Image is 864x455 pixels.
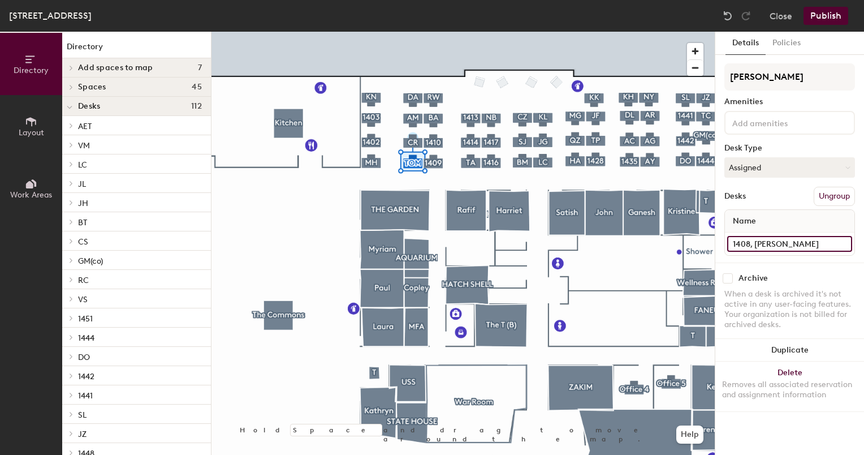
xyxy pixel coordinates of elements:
[715,339,864,362] button: Duplicate
[722,10,733,22] img: Undo
[78,256,103,266] span: GM(co)
[78,141,90,151] span: VM
[676,426,703,444] button: Help
[14,66,49,75] span: Directory
[724,144,855,153] div: Desk Type
[78,295,88,304] span: VS
[78,410,87,420] span: SL
[78,430,87,439] span: JZ
[192,83,202,92] span: 45
[814,187,855,206] button: Ungroup
[727,211,762,231] span: Name
[78,199,88,208] span: JH
[730,115,832,129] input: Add amenities
[766,32,807,55] button: Policies
[740,10,751,22] img: Redo
[78,218,87,227] span: BT
[78,122,92,131] span: AET
[727,236,852,252] input: Unnamed desk
[198,63,202,72] span: 7
[724,192,746,201] div: Desks
[724,97,855,106] div: Amenities
[78,237,88,247] span: CS
[78,353,90,362] span: DO
[725,32,766,55] button: Details
[9,8,92,23] div: [STREET_ADDRESS]
[78,333,94,343] span: 1444
[78,160,87,170] span: LC
[78,63,153,72] span: Add spaces to map
[738,274,768,283] div: Archive
[770,7,792,25] button: Close
[62,41,211,58] h1: Directory
[78,276,89,285] span: RC
[78,391,93,401] span: 1441
[722,380,857,400] div: Removes all associated reservation and assignment information
[78,372,94,381] span: 1442
[10,190,52,200] span: Work Areas
[191,102,202,111] span: 112
[78,314,93,324] span: 1451
[803,7,848,25] button: Publish
[78,83,106,92] span: Spaces
[724,289,855,330] div: When a desk is archived it's not active in any user-facing features. Your organization is not bil...
[19,128,44,138] span: Layout
[78,179,86,189] span: JL
[715,362,864,411] button: DeleteRemoves all associated reservation and assignment information
[78,102,100,111] span: Desks
[724,157,855,178] button: Assigned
